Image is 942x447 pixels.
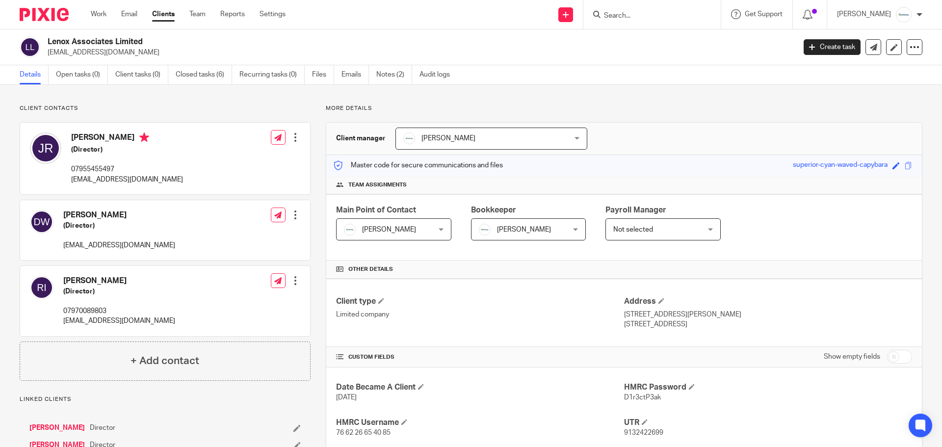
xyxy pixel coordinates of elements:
p: [EMAIL_ADDRESS][DOMAIN_NAME] [63,240,175,250]
a: Client tasks (0) [115,65,168,84]
h4: Client type [336,296,624,307]
div: superior-cyan-waved-capybara [793,160,888,171]
input: Search [603,12,691,21]
img: svg%3E [30,276,53,299]
h4: [PERSON_NAME] [63,210,175,220]
i: Primary [139,132,149,142]
a: Clients [152,9,175,19]
a: Details [20,65,49,84]
a: Recurring tasks (0) [239,65,305,84]
p: [PERSON_NAME] [837,9,891,19]
span: 9132422699 [624,429,663,436]
p: 07955455497 [71,164,183,174]
a: Settings [260,9,286,19]
h4: CUSTOM FIELDS [336,353,624,361]
h5: (Director) [63,287,175,296]
a: Email [121,9,137,19]
a: Emails [341,65,369,84]
span: Not selected [613,226,653,233]
a: Work [91,9,106,19]
h4: [PERSON_NAME] [63,276,175,286]
p: More details [326,105,922,112]
p: [STREET_ADDRESS] [624,319,912,329]
p: Client contacts [20,105,311,112]
h4: HMRC Username [336,418,624,428]
img: svg%3E [30,210,53,234]
img: svg%3E [30,132,61,164]
label: Show empty fields [824,352,880,362]
h5: (Director) [63,221,175,231]
a: Reports [220,9,245,19]
span: [PERSON_NAME] [362,226,416,233]
img: Pixie [20,8,69,21]
p: [STREET_ADDRESS][PERSON_NAME] [624,310,912,319]
p: 07970089803 [63,306,175,316]
span: Get Support [745,11,783,18]
span: Team assignments [348,181,407,189]
span: Bookkeeper [471,206,516,214]
a: Open tasks (0) [56,65,108,84]
span: D1r3ctP3ak [624,394,661,401]
a: Audit logs [419,65,457,84]
a: Files [312,65,334,84]
span: [PERSON_NAME] [421,135,475,142]
span: Payroll Manager [605,206,666,214]
p: [EMAIL_ADDRESS][DOMAIN_NAME] [63,316,175,326]
h4: Date Became A Client [336,382,624,393]
img: Infinity%20Logo%20with%20Whitespace%20.png [896,7,912,23]
h2: Lenox Associates Limited [48,37,641,47]
a: Notes (2) [376,65,412,84]
span: [PERSON_NAME] [497,226,551,233]
img: Infinity%20Logo%20with%20Whitespace%20.png [479,224,491,236]
img: svg%3E [20,37,40,57]
p: Linked clients [20,395,311,403]
a: Team [189,9,206,19]
span: 76 62 26 65 40 85 [336,429,391,436]
p: [EMAIL_ADDRESS][DOMAIN_NAME] [71,175,183,184]
span: Main Point of Contact [336,206,416,214]
img: Infinity%20Logo%20with%20Whitespace%20.png [344,224,356,236]
h4: Address [624,296,912,307]
a: [PERSON_NAME] [29,423,85,433]
span: Director [90,423,115,433]
h4: HMRC Password [624,382,912,393]
span: Other details [348,265,393,273]
h5: (Director) [71,145,183,155]
img: Infinity%20Logo%20with%20Whitespace%20.png [403,132,415,144]
a: Closed tasks (6) [176,65,232,84]
h4: + Add contact [131,353,199,368]
p: Master code for secure communications and files [334,160,503,170]
h3: Client manager [336,133,386,143]
span: [DATE] [336,394,357,401]
p: Limited company [336,310,624,319]
h4: UTR [624,418,912,428]
a: Create task [804,39,861,55]
h4: [PERSON_NAME] [71,132,183,145]
p: [EMAIL_ADDRESS][DOMAIN_NAME] [48,48,789,57]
